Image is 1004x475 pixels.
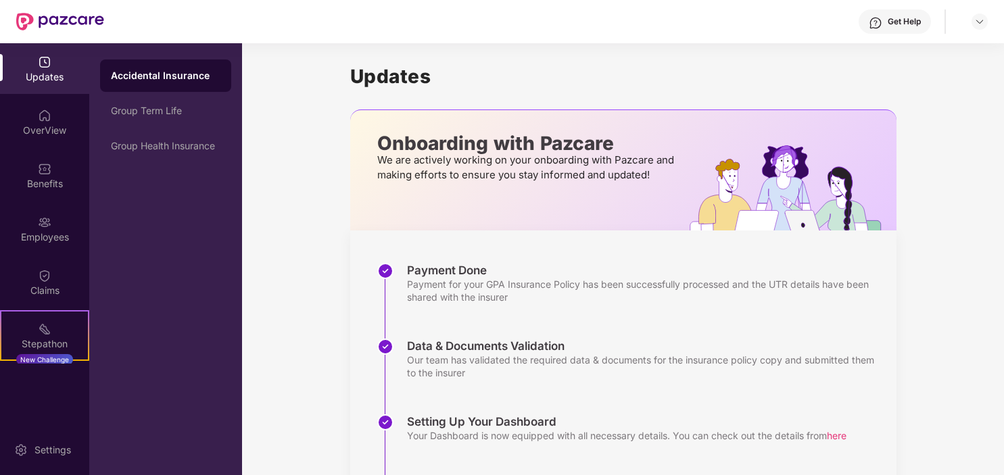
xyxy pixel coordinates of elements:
div: Settings [30,443,75,457]
p: We are actively working on your onboarding with Pazcare and making efforts to ensure you stay inf... [377,153,678,182]
div: Stepathon [1,337,88,351]
div: Group Term Life [111,105,220,116]
img: svg+xml;base64,PHN2ZyBpZD0iQmVuZWZpdHMiIHhtbG5zPSJodHRwOi8vd3d3LnczLm9yZy8yMDAwL3N2ZyIgd2lkdGg9Ij... [38,162,51,176]
span: here [827,430,846,441]
div: Setting Up Your Dashboard [407,414,846,429]
div: Payment for your GPA Insurance Policy has been successfully processed and the UTR details have be... [407,278,883,303]
img: svg+xml;base64,PHN2ZyB4bWxucz0iaHR0cDovL3d3dy53My5vcmcvMjAwMC9zdmciIHdpZHRoPSIyMSIgaGVpZ2h0PSIyMC... [38,322,51,336]
img: svg+xml;base64,PHN2ZyBpZD0iRW1wbG95ZWVzIiB4bWxucz0iaHR0cDovL3d3dy53My5vcmcvMjAwMC9zdmciIHdpZHRoPS... [38,216,51,229]
div: Group Health Insurance [111,141,220,151]
p: Onboarding with Pazcare [377,137,678,149]
img: svg+xml;base64,PHN2ZyBpZD0iU2V0dGluZy0yMHgyMCIgeG1sbnM9Imh0dHA6Ly93d3cudzMub3JnLzIwMDAvc3ZnIiB3aW... [14,443,28,457]
img: svg+xml;base64,PHN2ZyBpZD0iRHJvcGRvd24tMzJ4MzIiIHhtbG5zPSJodHRwOi8vd3d3LnczLm9yZy8yMDAwL3N2ZyIgd2... [974,16,985,27]
div: Your Dashboard is now equipped with all necessary details. You can check out the details from [407,429,846,442]
img: svg+xml;base64,PHN2ZyBpZD0iSGVscC0zMngzMiIgeG1sbnM9Imh0dHA6Ly93d3cudzMub3JnLzIwMDAvc3ZnIiB3aWR0aD... [869,16,882,30]
img: hrOnboarding [690,145,896,230]
div: Our team has validated the required data & documents for the insurance policy copy and submitted ... [407,353,883,379]
div: Accidental Insurance [111,69,220,82]
div: Get Help [888,16,921,27]
img: svg+xml;base64,PHN2ZyBpZD0iVXBkYXRlZCIgeG1sbnM9Imh0dHA6Ly93d3cudzMub3JnLzIwMDAvc3ZnIiB3aWR0aD0iMj... [38,55,51,69]
img: svg+xml;base64,PHN2ZyBpZD0iQ2xhaW0iIHhtbG5zPSJodHRwOi8vd3d3LnczLm9yZy8yMDAwL3N2ZyIgd2lkdGg9IjIwIi... [38,269,51,282]
div: Payment Done [407,263,883,278]
img: svg+xml;base64,PHN2ZyBpZD0iU3RlcC1Eb25lLTMyeDMyIiB4bWxucz0iaHR0cDovL3d3dy53My5vcmcvMjAwMC9zdmciIH... [377,339,393,355]
img: New Pazcare Logo [16,13,104,30]
img: svg+xml;base64,PHN2ZyBpZD0iU3RlcC1Eb25lLTMyeDMyIiB4bWxucz0iaHR0cDovL3d3dy53My5vcmcvMjAwMC9zdmciIH... [377,414,393,430]
div: Data & Documents Validation [407,339,883,353]
h1: Updates [350,65,897,88]
img: svg+xml;base64,PHN2ZyBpZD0iSG9tZSIgeG1sbnM9Imh0dHA6Ly93d3cudzMub3JnLzIwMDAvc3ZnIiB3aWR0aD0iMjAiIG... [38,109,51,122]
img: svg+xml;base64,PHN2ZyBpZD0iU3RlcC1Eb25lLTMyeDMyIiB4bWxucz0iaHR0cDovL3d3dy53My5vcmcvMjAwMC9zdmciIH... [377,263,393,279]
div: New Challenge [16,354,73,365]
